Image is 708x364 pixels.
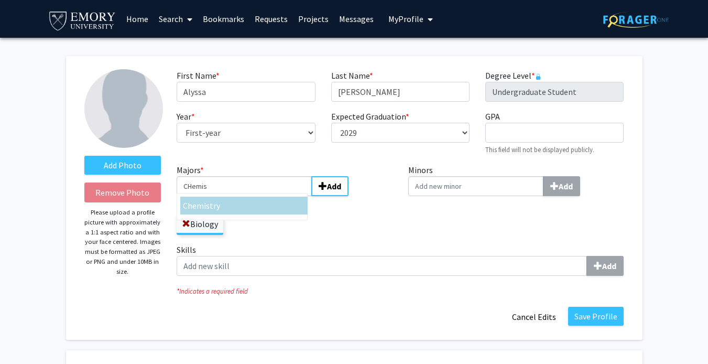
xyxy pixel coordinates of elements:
[485,110,500,123] label: GPA
[568,307,624,326] button: Save Profile
[311,176,348,196] button: Majors*Chemistry
[505,307,563,327] button: Cancel Edits
[334,1,379,37] a: Messages
[177,164,393,196] label: Majors
[84,183,161,202] button: Remove Photo
[485,145,594,154] small: This field will not be displayed publicly.
[249,1,293,37] a: Requests
[84,69,163,148] img: Profile Picture
[84,208,161,276] p: Please upload a profile picture with approximately a 1:1 aspect ratio and with your face centered...
[183,200,210,211] span: Chemis
[586,256,624,276] button: Skills
[177,256,587,276] input: SkillsAdd
[408,164,624,196] label: Minors
[177,286,624,296] i: Indicates a required field
[210,200,220,211] span: try
[327,181,341,191] b: Add
[177,110,195,123] label: Year
[543,176,580,196] button: Minors
[121,1,154,37] a: Home
[603,12,669,28] img: ForagerOne Logo
[177,176,312,196] input: Majors*ChemistryAdd
[177,243,624,276] label: Skills
[559,181,573,191] b: Add
[535,73,541,80] svg: This information is provided and automatically updated by Emory University and is not editable on...
[293,1,334,37] a: Projects
[177,215,223,233] label: Biology
[154,1,198,37] a: Search
[48,8,117,32] img: Emory University Logo
[198,1,249,37] a: Bookmarks
[408,176,543,196] input: MinorsAdd
[602,261,616,271] b: Add
[8,317,45,356] iframe: Chat
[331,110,409,123] label: Expected Graduation
[84,156,161,175] label: AddProfile Picture
[177,69,220,82] label: First Name
[388,14,423,24] span: My Profile
[331,69,373,82] label: Last Name
[485,69,541,82] label: Degree Level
